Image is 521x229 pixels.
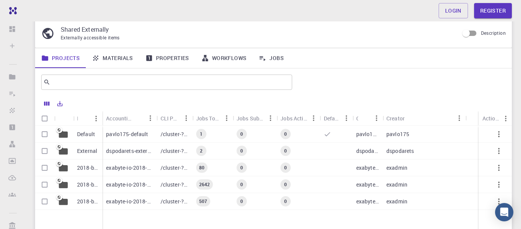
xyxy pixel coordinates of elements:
p: exadmin [386,181,407,188]
a: Register [474,3,512,18]
span: 2 [197,148,206,154]
p: External [77,147,97,155]
p: exabyte-io [356,198,379,205]
button: Menu [500,112,512,125]
div: Icon [54,111,73,126]
div: Actions [482,111,500,126]
div: Jobs Total [196,111,220,126]
span: Externally accessible items [61,34,120,41]
div: Name [73,111,102,126]
a: Workflows [195,48,253,68]
p: Default [77,130,95,138]
a: Properties [139,48,195,68]
p: 2018-bg-study-phase-I [77,198,98,205]
p: exadmin [386,198,407,205]
button: Menu [145,112,157,124]
span: 80 [196,164,207,171]
p: exabyte-io-2018-bg-study-phase-iii [106,181,153,188]
div: Jobs Subm. [233,111,277,126]
p: dspodarets [356,147,379,155]
button: Menu [90,112,102,125]
span: 0 [237,198,246,205]
p: exadmin [386,164,407,172]
p: 2018-bg-study-phase-III [77,181,98,188]
div: Actions [479,111,512,126]
div: Creator [383,111,465,126]
div: Jobs Active [280,111,307,126]
p: /cluster-???-home/dspodarets/dspodarets-external [161,147,188,155]
div: Jobs Total [192,111,233,126]
span: 0 [237,181,246,188]
div: Creator [386,111,405,126]
button: Sort [405,112,417,124]
button: Sort [358,112,370,124]
button: Menu [370,112,383,124]
a: Materials [86,48,139,68]
p: /cluster-???-home/pavlo175/pavlo175-default [161,130,188,138]
div: Owner [356,111,358,126]
button: Export [53,97,66,110]
div: CLI Path [161,111,180,126]
div: CLI Path [157,111,192,126]
span: 1 [197,131,206,137]
div: Accounting slug [102,111,156,126]
div: Jobs Subm. [236,111,264,126]
span: 0 [281,148,290,154]
button: Menu [264,112,277,124]
p: exabyte-io-2018-bg-study-phase-i-ph [106,164,153,172]
button: Columns [40,97,53,110]
p: pavlo175 [386,130,409,138]
span: Description [481,30,506,36]
div: Accounting slug [106,111,132,126]
p: Shared Externally [61,25,453,34]
span: 0 [237,164,246,171]
span: 0 [281,198,290,205]
p: pavlo175 [356,130,379,138]
span: 0 [237,131,246,137]
p: dspodarets-external [106,147,153,155]
button: Sort [78,112,90,125]
button: Menu [220,112,233,124]
a: Login [439,3,468,18]
p: /cluster-???-share/groups/exabyte-io/exabyte-io-2018-bg-study-phase-i-ph [161,164,188,172]
div: Default [320,111,352,126]
div: Open Intercom Messenger [495,203,513,221]
button: Menu [308,112,320,124]
a: Jobs [252,48,290,68]
div: Owner [352,111,383,126]
div: Jobs Active [277,111,320,126]
span: 0 [281,164,290,171]
button: Sort [132,112,145,124]
img: logo [6,7,17,15]
button: Menu [453,112,465,124]
p: dspodarets [386,147,414,155]
p: 2018-bg-study-phase-i-ph [77,164,98,172]
p: /cluster-???-share/groups/exabyte-io/exabyte-io-2018-bg-study-phase-iii [161,181,188,188]
span: 0 [237,148,246,154]
span: 0 [281,131,290,137]
button: Menu [340,112,352,124]
a: Projects [35,48,86,68]
span: 507 [196,198,210,205]
p: exabyte-io-2018-bg-study-phase-i [106,198,153,205]
button: Menu [180,112,192,124]
p: /cluster-???-share/groups/exabyte-io/exabyte-io-2018-bg-study-phase-i [161,198,188,205]
p: exabyte-io [356,164,379,172]
div: Default [324,111,340,126]
p: exabyte-io [356,181,379,188]
p: pavlo175-default [106,130,148,138]
span: 2642 [196,181,213,188]
span: 0 [281,181,290,188]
